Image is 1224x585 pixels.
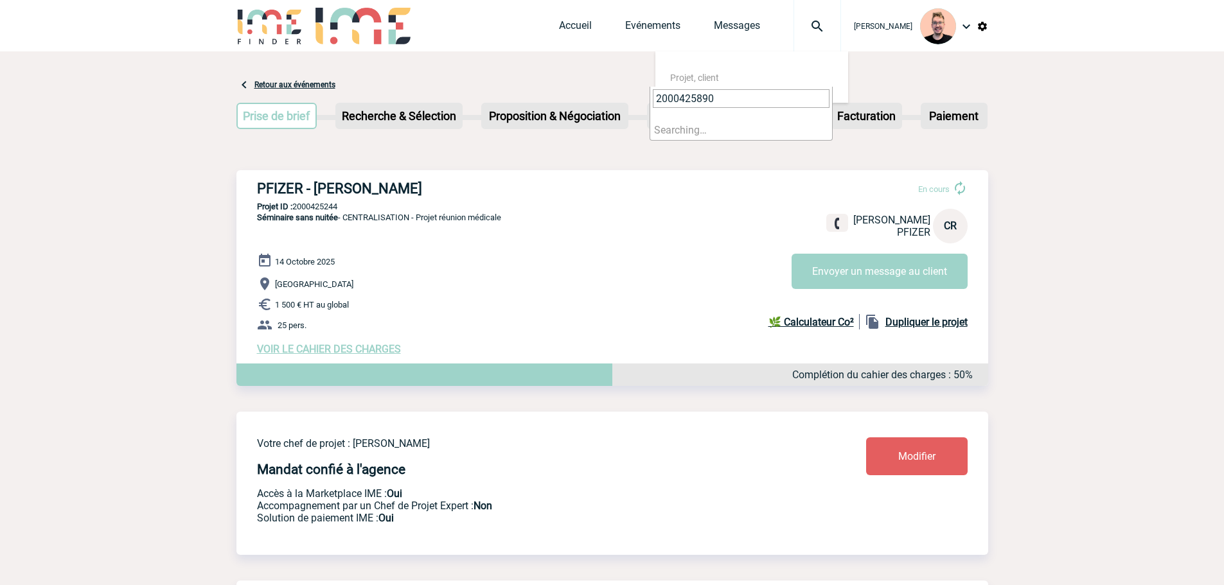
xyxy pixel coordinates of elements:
[254,80,335,89] a: Retour aux événements
[922,104,986,128] p: Paiement
[670,73,719,83] span: Projet, client
[275,257,335,266] span: 14 Octobre 2025
[944,220,957,232] span: CR
[257,180,643,196] h3: PFIZER - [PERSON_NAME]
[918,184,950,194] span: En cours
[238,104,316,128] p: Prise de brief
[832,104,901,128] p: Facturation
[275,300,349,310] span: 1 500 € HT au global
[831,218,843,229] img: fixe.png
[257,512,790,524] p: Conformité aux process achat client, Prise en charge de la facturation, Mutualisation de plusieur...
[897,226,930,238] span: PFIZER
[378,512,394,524] b: Oui
[257,500,790,512] p: Prestation payante
[257,343,401,355] a: VOIR LE CAHIER DES CHARGES
[236,202,988,211] p: 2000425244
[920,8,956,44] img: 129741-1.png
[275,279,353,289] span: [GEOGRAPHIC_DATA]
[257,202,292,211] b: Projet ID :
[483,104,627,128] p: Proposition & Négociation
[474,500,492,512] b: Non
[257,487,790,500] p: Accès à la Marketplace IME :
[714,19,760,37] a: Messages
[768,316,854,328] b: 🌿 Calculateur Co²
[768,314,860,329] a: 🌿 Calculateur Co²
[236,8,303,44] img: IME-Finder
[853,214,930,226] span: [PERSON_NAME]
[625,19,680,37] a: Evénements
[257,213,338,222] span: Séminaire sans nuitée
[257,437,790,450] p: Votre chef de projet : [PERSON_NAME]
[257,462,405,477] h4: Mandat confié à l'agence
[278,320,306,330] span: 25 pers.
[865,314,880,329] img: file_copy-black-24dp.png
[337,104,461,128] p: Recherche & Sélection
[559,19,592,37] a: Accueil
[885,316,968,328] b: Dupliquer le projet
[387,487,402,500] b: Oui
[650,120,832,140] li: Searching…
[648,104,713,128] p: Devis
[854,22,912,31] span: [PERSON_NAME]
[898,450,936,462] span: Modifier
[792,254,968,289] button: Envoyer un message au client
[257,213,501,222] span: - CENTRALISATION - Projet réunion médicale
